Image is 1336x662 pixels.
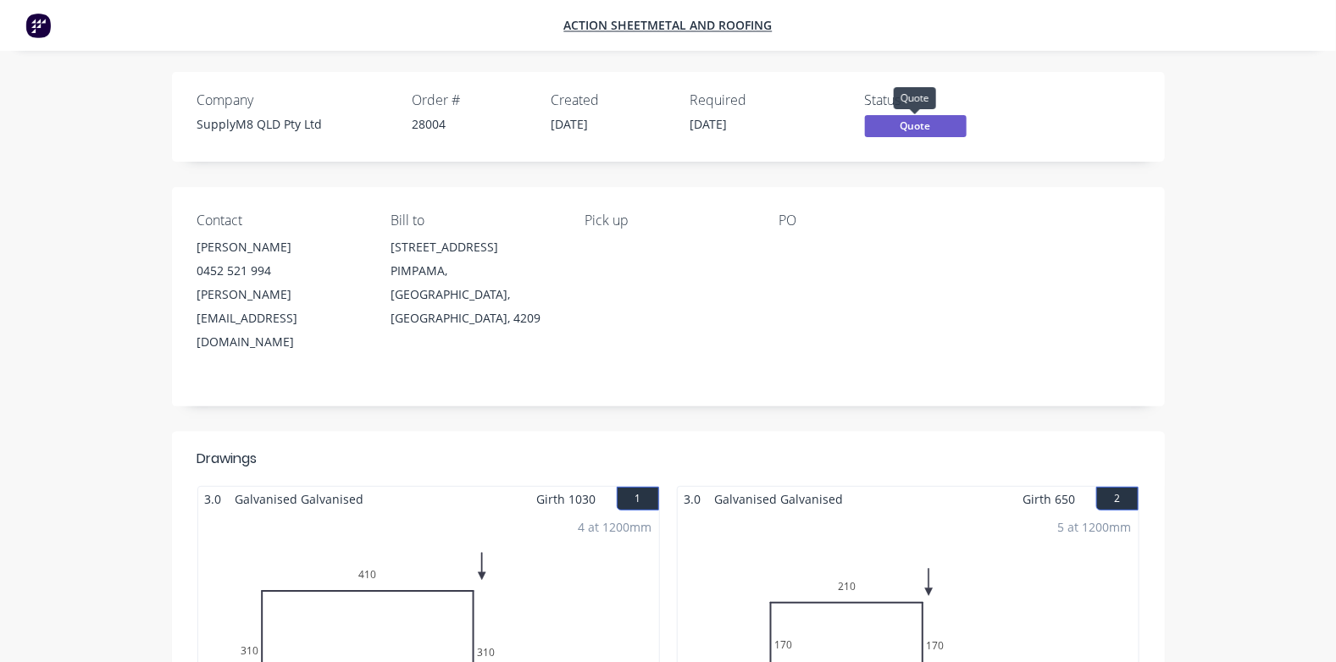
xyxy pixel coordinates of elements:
button: 1 [617,487,659,510]
div: Contact [197,212,364,229]
div: 0452 521 994 [197,259,364,283]
span: 3.0 [198,487,229,511]
span: Quote [865,115,967,136]
span: Galvanised Galvanised [708,487,851,511]
div: PIMPAMA, [GEOGRAPHIC_DATA], [GEOGRAPHIC_DATA], 4209 [391,259,557,330]
div: 4 at 1200mm [579,518,652,536]
div: PO [779,212,945,229]
a: Action Sheetmetal and Roofing [564,18,773,34]
img: Factory [25,13,51,38]
div: [STREET_ADDRESS] [391,235,557,259]
div: Required [690,92,809,108]
div: Pick up [585,212,751,229]
button: 2 [1096,487,1139,510]
span: [DATE] [690,116,728,132]
span: 3.0 [678,487,708,511]
div: Company [197,92,392,108]
div: 5 at 1200mm [1058,518,1132,536]
div: [PERSON_NAME][EMAIL_ADDRESS][DOMAIN_NAME] [197,283,364,354]
div: [STREET_ADDRESS]PIMPAMA, [GEOGRAPHIC_DATA], [GEOGRAPHIC_DATA], 4209 [391,235,557,330]
div: Bill to [391,212,557,229]
div: [PERSON_NAME] [197,235,364,259]
div: SupplyM8 QLD Pty Ltd [197,115,392,133]
div: Status [865,92,992,108]
div: Order # [413,92,531,108]
div: Created [552,92,670,108]
div: Quote [894,87,936,109]
div: [PERSON_NAME]0452 521 994[PERSON_NAME][EMAIL_ADDRESS][DOMAIN_NAME] [197,235,364,354]
span: Girth 1030 [537,487,596,511]
div: Drawings [197,449,258,469]
span: Galvanised Galvanised [229,487,371,511]
span: Girth 650 [1023,487,1076,511]
div: 28004 [413,115,531,133]
span: [DATE] [552,116,589,132]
